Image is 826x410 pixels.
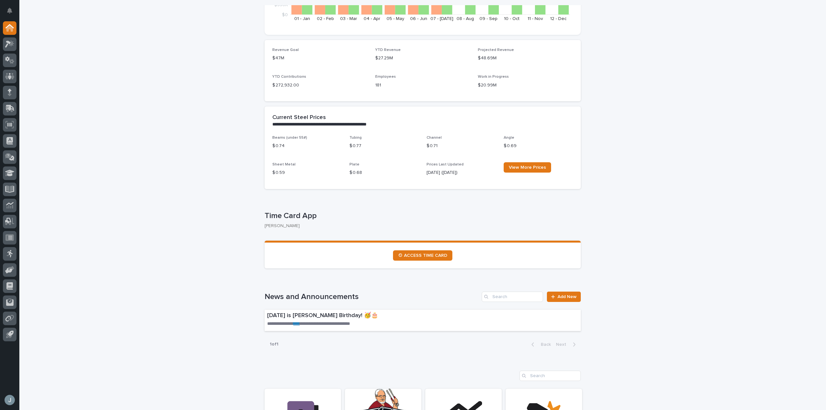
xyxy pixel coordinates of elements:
p: $ 0.74 [272,143,342,149]
p: $ 0.71 [427,143,496,149]
span: ⏲ ACCESS TIME CARD [398,253,447,258]
p: $48.69M [478,55,573,62]
text: 01 - Jan [294,16,310,21]
text: 10 - Oct [504,16,519,21]
h2: Current Steel Prices [272,114,326,121]
button: Back [526,342,553,347]
span: Channel [427,136,442,140]
text: 12 - Dec [550,16,567,21]
p: [DATE] ([DATE]) [427,169,496,176]
text: 06 - Jun [410,16,427,21]
span: Sheet Metal [272,163,296,166]
p: 181 [375,82,470,89]
span: Projected Revenue [478,48,514,52]
input: Search [519,371,581,381]
span: YTD Revenue [375,48,401,52]
span: Add New [558,295,577,299]
span: Next [556,342,570,347]
p: $ 272,932.00 [272,82,368,89]
a: ⏲ ACCESS TIME CARD [393,250,452,261]
span: Employees [375,75,396,79]
text: 09 - Sep [479,16,498,21]
p: [DATE] is [PERSON_NAME] Birthday! 🥳🎂 [267,312,483,319]
h1: News and Announcements [265,292,479,302]
a: Add New [547,292,581,302]
p: $ 0.69 [504,143,573,149]
button: Notifications [3,4,16,17]
a: View More Prices [504,162,551,173]
tspan: $0 [282,13,288,17]
p: 1 of 1 [265,336,284,352]
span: YTD Contributions [272,75,306,79]
text: 03 - Mar [340,16,357,21]
span: Plate [349,163,359,166]
span: Work in Progress [478,75,509,79]
p: $ 0.68 [349,169,419,176]
p: $20.99M [478,82,573,89]
p: $ 0.77 [349,143,419,149]
button: users-avatar [3,393,16,407]
p: $ 0.59 [272,169,342,176]
p: $47M [272,55,368,62]
text: 07 - [DATE] [430,16,453,21]
input: Search [482,292,543,302]
span: Prices Last Updated [427,163,464,166]
span: Beams (under 55#) [272,136,307,140]
text: 11 - Nov [528,16,543,21]
p: Time Card App [265,211,578,221]
span: View More Prices [509,165,546,170]
span: Tubing [349,136,362,140]
div: Notifications [8,8,16,18]
span: Angle [504,136,514,140]
text: 02 - Feb [317,16,334,21]
text: 05 - May [387,16,404,21]
p: [PERSON_NAME] [265,223,576,229]
button: Next [553,342,581,347]
text: 08 - Aug [457,16,474,21]
text: 04 - Apr [364,16,380,21]
p: $27.29M [375,55,470,62]
span: Back [537,342,551,347]
tspan: $550K [274,2,288,7]
span: Revenue Goal [272,48,299,52]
